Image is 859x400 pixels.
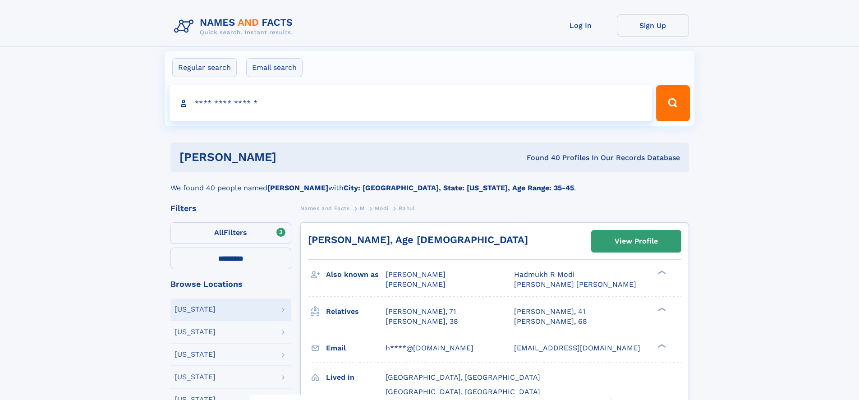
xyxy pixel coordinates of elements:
[386,387,540,396] span: [GEOGRAPHIC_DATA], [GEOGRAPHIC_DATA]
[326,267,386,282] h3: Also known as
[386,270,446,279] span: [PERSON_NAME]
[375,205,388,211] span: Modi
[617,14,689,37] a: Sign Up
[514,307,585,317] a: [PERSON_NAME], 41
[172,58,237,77] label: Regular search
[401,153,680,163] div: Found 40 Profiles In Our Records Database
[386,317,458,326] a: [PERSON_NAME], 38
[170,222,291,244] label: Filters
[267,184,328,192] b: [PERSON_NAME]
[344,184,574,192] b: City: [GEOGRAPHIC_DATA], State: [US_STATE], Age Range: 35-45
[360,205,365,211] span: M
[175,351,216,358] div: [US_STATE]
[170,172,689,193] div: We found 40 people named with .
[300,202,350,214] a: Names and Facts
[170,85,652,121] input: search input
[175,373,216,381] div: [US_STATE]
[175,306,216,313] div: [US_STATE]
[656,270,666,276] div: ❯
[175,328,216,336] div: [US_STATE]
[656,343,666,349] div: ❯
[214,228,224,237] span: All
[399,205,415,211] span: Rahul
[179,152,402,163] h1: [PERSON_NAME]
[514,344,640,352] span: [EMAIL_ADDRESS][DOMAIN_NAME]
[656,306,666,312] div: ❯
[514,280,636,289] span: [PERSON_NAME] [PERSON_NAME]
[246,58,303,77] label: Email search
[326,340,386,356] h3: Email
[170,280,291,288] div: Browse Locations
[656,85,689,121] button: Search Button
[545,14,617,37] a: Log In
[326,370,386,385] h3: Lived in
[386,373,540,382] span: [GEOGRAPHIC_DATA], [GEOGRAPHIC_DATA]
[615,231,658,252] div: View Profile
[326,304,386,319] h3: Relatives
[514,317,587,326] a: [PERSON_NAME], 68
[386,307,456,317] a: [PERSON_NAME], 71
[514,270,574,279] span: Hadmukh R Modi
[386,280,446,289] span: [PERSON_NAME]
[170,204,291,212] div: Filters
[360,202,365,214] a: M
[375,202,388,214] a: Modi
[170,14,300,39] img: Logo Names and Facts
[592,230,681,252] a: View Profile
[308,234,528,245] a: [PERSON_NAME], Age [DEMOGRAPHIC_DATA]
